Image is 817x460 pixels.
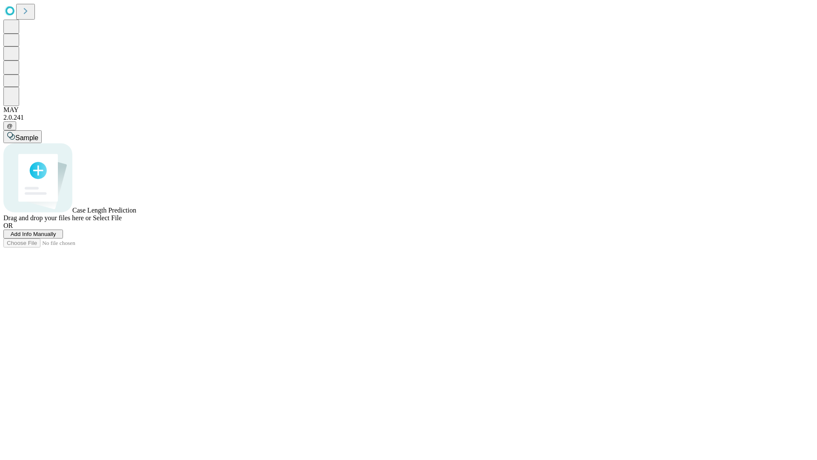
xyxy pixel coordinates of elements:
button: @ [3,121,16,130]
span: Select File [93,214,122,221]
span: Drag and drop your files here or [3,214,91,221]
div: 2.0.241 [3,114,814,121]
span: Sample [15,134,38,141]
span: Add Info Manually [11,231,56,237]
span: Case Length Prediction [72,207,136,214]
span: OR [3,222,13,229]
div: MAY [3,106,814,114]
button: Add Info Manually [3,230,63,239]
button: Sample [3,130,42,143]
span: @ [7,123,13,129]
